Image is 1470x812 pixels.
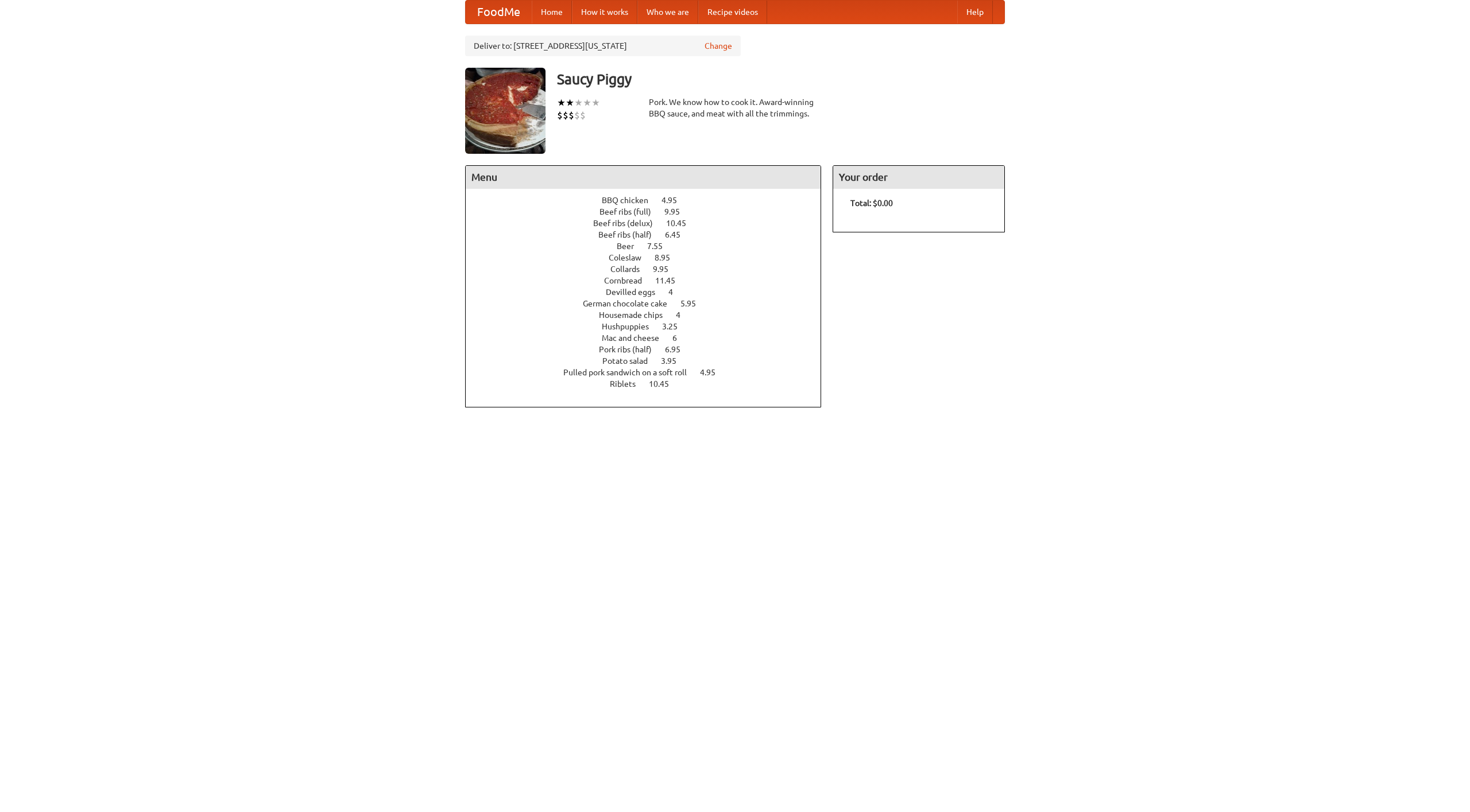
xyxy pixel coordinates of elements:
a: Hushpuppies 3.25 [602,322,699,331]
a: Beef ribs (delux) 10.45 [593,219,707,228]
span: 8.95 [655,253,682,262]
a: How it works [572,1,637,24]
a: German chocolate cake 5.95 [583,299,717,308]
li: $ [568,109,574,122]
span: 6.95 [665,345,692,354]
span: 3.25 [662,322,689,331]
div: Pork. We know how to cook it. Award-winning BBQ sauce, and meat with all the trimmings. [649,96,821,119]
li: ★ [574,96,583,109]
span: 3.95 [661,356,688,366]
span: 5.95 [680,299,707,308]
span: Beef ribs (half) [598,230,663,239]
h4: Your order [833,166,1004,189]
a: FoodMe [466,1,532,24]
span: 6.45 [665,230,692,239]
span: Beer [617,242,645,251]
a: Home [532,1,572,24]
a: Beef ribs (full) 9.95 [599,207,701,216]
a: Housemade chips 4 [599,310,702,320]
span: 4 [668,287,684,297]
a: Beef ribs (half) 6.45 [598,230,702,239]
span: BBQ chicken [602,196,660,205]
a: Cornbread 11.45 [604,276,697,285]
span: Coleslaw [609,253,653,262]
span: 4.95 [661,196,688,205]
a: Mac and cheese 6 [602,333,698,343]
a: Help [957,1,993,24]
span: 9.95 [653,265,680,274]
a: BBQ chicken 4.95 [602,196,698,205]
li: $ [574,109,580,122]
li: $ [557,109,563,122]
li: $ [580,109,586,122]
li: ★ [591,96,600,109]
li: ★ [557,96,566,109]
span: Pork ribs (half) [599,345,663,354]
span: Beef ribs (full) [599,207,663,216]
span: Potato salad [602,356,659,366]
a: Pulled pork sandwich on a soft roll 4.95 [563,368,737,377]
a: Pork ribs (half) 6.95 [599,345,702,354]
span: Mac and cheese [602,333,671,343]
a: Beer 7.55 [617,242,684,251]
span: Beef ribs (delux) [593,219,664,228]
span: 6 [672,333,688,343]
a: Change [705,40,732,52]
h3: Saucy Piggy [557,68,1005,91]
li: ★ [583,96,591,109]
a: Collards 9.95 [610,265,690,274]
a: Devilled eggs 4 [606,287,694,297]
span: Collards [610,265,651,274]
b: Total: $0.00 [850,199,893,208]
li: $ [563,109,568,122]
span: Hushpuppies [602,322,660,331]
div: Deliver to: [STREET_ADDRESS][US_STATE] [465,36,741,56]
a: Potato salad 3.95 [602,356,698,366]
span: 10.45 [666,219,698,228]
a: Riblets 10.45 [610,379,690,388]
img: angular.jpg [465,68,546,154]
a: Recipe videos [698,1,767,24]
span: 7.55 [647,242,674,251]
span: 10.45 [649,379,680,388]
span: 11.45 [655,276,687,285]
span: German chocolate cake [583,299,679,308]
span: 4 [676,310,692,320]
h4: Menu [466,166,821,189]
span: Riblets [610,379,647,388]
span: Housemade chips [599,310,674,320]
a: Who we are [637,1,698,24]
span: 4.95 [700,368,727,377]
li: ★ [566,96,574,109]
span: Pulled pork sandwich on a soft roll [563,368,698,377]
span: 9.95 [664,207,691,216]
span: Cornbread [604,276,653,285]
a: Coleslaw 8.95 [609,253,691,262]
span: Devilled eggs [606,287,667,297]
